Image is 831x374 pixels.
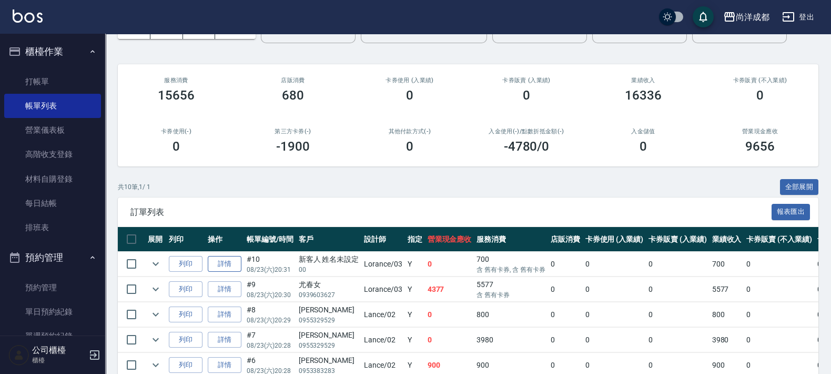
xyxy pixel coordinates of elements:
div: 尚洋成都 [736,11,769,24]
a: 詳情 [208,281,241,298]
th: 設計師 [361,227,405,252]
h3: 0 [756,88,764,103]
a: 材料自購登錄 [4,167,101,191]
th: 卡券使用 (入業績) [583,227,646,252]
h3: -4780 /0 [504,139,550,154]
td: #7 [244,328,296,352]
h2: 卡券使用 (入業績) [364,77,455,84]
h2: 營業現金應收 [714,128,806,135]
button: expand row [148,307,164,322]
button: 預約管理 [4,244,101,271]
p: 共 10 筆, 1 / 1 [118,182,150,192]
th: 帳單編號/時間 [244,227,296,252]
td: 800 [474,302,548,327]
td: Lorance /03 [361,252,405,277]
h5: 公司櫃檯 [32,345,86,356]
div: [PERSON_NAME] [299,304,359,316]
h3: 0 [406,139,413,154]
h3: -1900 [276,139,310,154]
button: 櫃檯作業 [4,38,101,65]
td: Y [405,252,425,277]
th: 列印 [166,227,205,252]
img: Logo [13,9,43,23]
th: 客戶 [296,227,362,252]
th: 營業現金應收 [425,227,474,252]
p: 08/23 (六) 20:29 [247,316,293,325]
td: 0 [548,252,583,277]
h2: 業績收入 [597,77,689,84]
td: 0 [744,277,814,302]
button: 尚洋成都 [719,6,774,28]
td: 800 [710,302,744,327]
button: expand row [148,256,164,272]
h3: 0 [640,139,647,154]
h3: 9656 [745,139,775,154]
a: 詳情 [208,357,241,373]
th: 展開 [145,227,166,252]
p: 08/23 (六) 20:30 [247,290,293,300]
button: expand row [148,357,164,373]
td: 0 [744,328,814,352]
td: 0 [583,328,646,352]
h2: 卡券使用(-) [130,128,222,135]
span: 訂單列表 [130,207,772,218]
td: 0 [744,302,814,327]
button: save [693,6,714,27]
td: 5577 [710,277,744,302]
p: 0955329529 [299,316,359,325]
button: 列印 [169,332,202,348]
td: 0 [548,328,583,352]
th: 店販消費 [548,227,583,252]
th: 操作 [205,227,244,252]
a: 詳情 [208,332,241,348]
td: Y [405,328,425,352]
th: 卡券販賣 (不入業績) [744,227,814,252]
td: 5577 [474,277,548,302]
h3: 680 [282,88,304,103]
h3: 0 [523,88,530,103]
h3: 服務消費 [130,77,222,84]
td: 0 [583,277,646,302]
td: 0 [425,302,474,327]
td: 0 [646,328,710,352]
td: #10 [244,252,296,277]
a: 詳情 [208,256,241,272]
button: 列印 [169,307,202,323]
p: 0939603627 [299,290,359,300]
td: 0 [583,252,646,277]
a: 單週預約紀錄 [4,324,101,348]
p: 08/23 (六) 20:28 [247,341,293,350]
h3: 0 [406,88,413,103]
p: 櫃檯 [32,356,86,365]
td: 0 [646,277,710,302]
td: 0 [548,302,583,327]
a: 每日結帳 [4,191,101,215]
h2: 卡券販賣 (不入業績) [714,77,806,84]
td: Y [405,302,425,327]
td: 3980 [474,328,548,352]
td: #9 [244,277,296,302]
button: 列印 [169,357,202,373]
h2: 卡券販賣 (入業績) [481,77,572,84]
h2: 第三方卡券(-) [247,128,339,135]
td: 4377 [425,277,474,302]
div: [PERSON_NAME] [299,355,359,366]
img: Person [8,345,29,366]
h2: 店販消費 [247,77,339,84]
td: Lorance /03 [361,277,405,302]
th: 卡券販賣 (入業績) [646,227,710,252]
td: 0 [548,277,583,302]
th: 服務消費 [474,227,548,252]
td: 0 [646,252,710,277]
p: 00 [299,265,359,274]
button: expand row [148,332,164,348]
p: 08/23 (六) 20:31 [247,265,293,274]
td: 0 [425,252,474,277]
td: 700 [474,252,548,277]
button: 登出 [778,7,818,27]
td: Y [405,277,425,302]
th: 業績收入 [710,227,744,252]
h3: 15656 [158,88,195,103]
td: Lance /02 [361,302,405,327]
td: 0 [425,328,474,352]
